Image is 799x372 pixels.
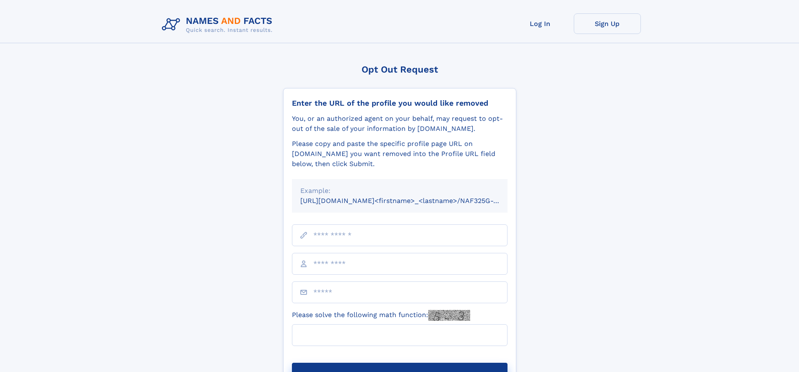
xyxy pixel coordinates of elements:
[507,13,574,34] a: Log In
[292,99,508,108] div: Enter the URL of the profile you would like removed
[283,64,516,75] div: Opt Out Request
[292,114,508,134] div: You, or an authorized agent on your behalf, may request to opt-out of the sale of your informatio...
[292,310,470,321] label: Please solve the following math function:
[300,197,523,205] small: [URL][DOMAIN_NAME]<firstname>_<lastname>/NAF325G-xxxxxxxx
[292,139,508,169] div: Please copy and paste the specific profile page URL on [DOMAIN_NAME] you want removed into the Pr...
[300,186,499,196] div: Example:
[159,13,279,36] img: Logo Names and Facts
[574,13,641,34] a: Sign Up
